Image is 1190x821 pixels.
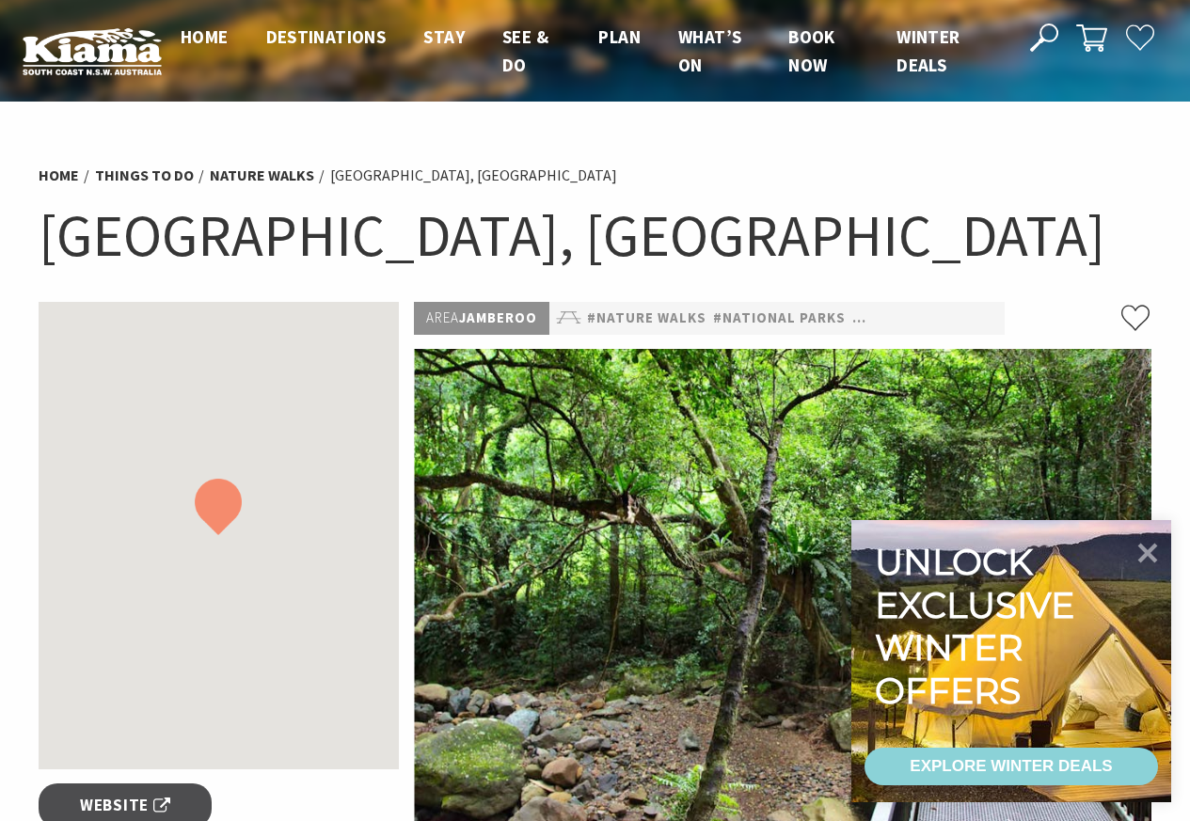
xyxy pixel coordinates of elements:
span: See & Do [502,25,548,76]
a: Things To Do [95,166,194,185]
h1: [GEOGRAPHIC_DATA], [GEOGRAPHIC_DATA] [39,197,1152,274]
a: Home [39,166,79,185]
div: EXPLORE WINTER DEALS [910,748,1112,785]
a: #Natural Attractions [852,307,1036,330]
span: Destinations [266,25,387,48]
li: [GEOGRAPHIC_DATA], [GEOGRAPHIC_DATA] [330,164,617,188]
img: Kiama Logo [23,27,162,75]
a: #Nature Walks [587,307,706,330]
nav: Main Menu [162,23,1008,80]
span: Stay [423,25,465,48]
span: Book now [788,25,835,76]
span: Website [80,793,170,818]
div: Unlock exclusive winter offers [875,541,1083,712]
a: #National Parks [713,307,846,330]
p: Jamberoo [414,302,549,335]
span: What’s On [678,25,741,76]
span: Home [181,25,229,48]
span: Winter Deals [896,25,960,76]
a: Nature Walks [210,166,314,185]
a: EXPLORE WINTER DEALS [865,748,1158,785]
span: Area [426,308,459,326]
span: Plan [598,25,641,48]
